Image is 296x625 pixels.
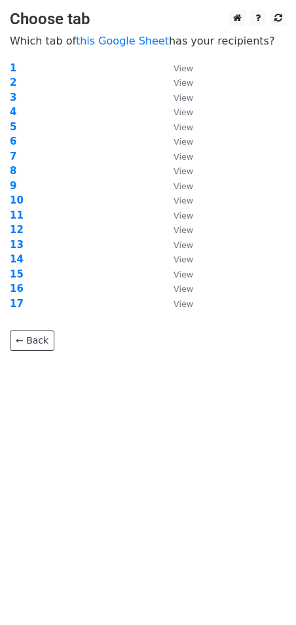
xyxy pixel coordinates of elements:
[10,209,24,221] a: 11
[174,196,193,205] small: View
[160,121,193,133] a: View
[160,298,193,310] a: View
[160,268,193,280] a: View
[10,268,24,280] a: 15
[10,253,24,265] a: 14
[174,211,193,221] small: View
[10,330,54,351] a: ← Back
[10,77,16,88] a: 2
[10,298,24,310] a: 17
[10,92,16,103] a: 3
[160,209,193,221] a: View
[10,239,24,251] a: 13
[160,165,193,177] a: View
[174,137,193,147] small: View
[160,194,193,206] a: View
[10,180,16,192] a: 9
[174,299,193,309] small: View
[10,62,16,74] a: 1
[10,283,24,295] a: 16
[160,92,193,103] a: View
[174,255,193,264] small: View
[10,194,24,206] a: 10
[174,270,193,279] small: View
[160,180,193,192] a: View
[174,63,193,73] small: View
[10,34,286,48] p: Which tab of has your recipients?
[160,283,193,295] a: View
[10,106,16,118] a: 4
[174,78,193,88] small: View
[174,93,193,103] small: View
[160,253,193,265] a: View
[174,152,193,162] small: View
[174,284,193,294] small: View
[10,151,16,162] a: 7
[160,239,193,251] a: View
[174,181,193,191] small: View
[10,135,16,147] a: 6
[174,240,193,250] small: View
[174,122,193,132] small: View
[160,106,193,118] a: View
[10,121,16,133] a: 5
[160,151,193,162] a: View
[174,107,193,117] small: View
[10,10,286,29] h3: Choose tab
[10,165,16,177] a: 8
[10,224,24,236] a: 12
[76,35,169,47] a: this Google Sheet
[174,225,193,235] small: View
[160,77,193,88] a: View
[174,166,193,176] small: View
[160,224,193,236] a: View
[160,135,193,147] a: View
[160,62,193,74] a: View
